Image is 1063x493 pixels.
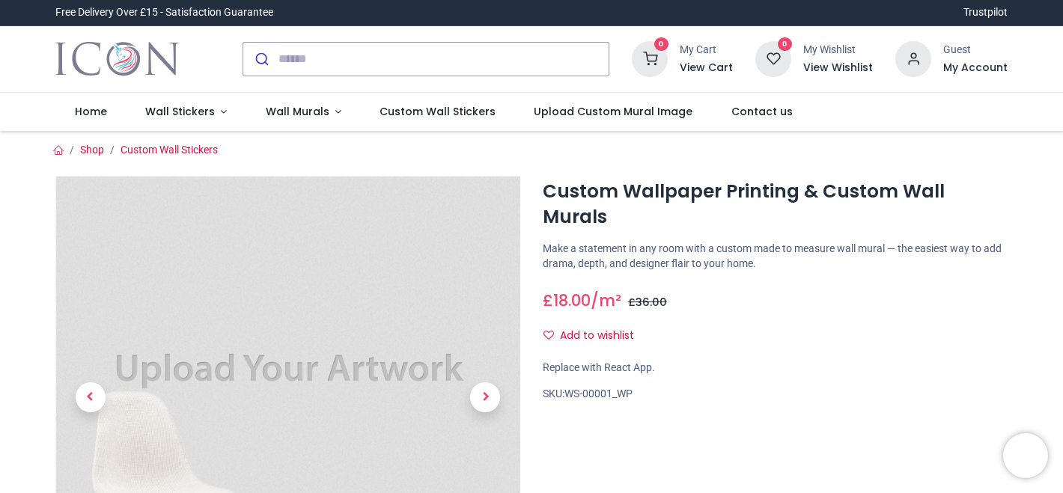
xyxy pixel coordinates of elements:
a: Custom Wall Stickers [121,144,218,156]
span: /m² [591,290,621,311]
a: 0 [632,52,668,64]
div: SKU: [543,387,1008,402]
a: My Account [943,61,1008,76]
div: My Cart [680,43,733,58]
img: Icon Wall Stickers [55,38,179,80]
span: 36.00 [636,295,667,310]
span: Previous [76,382,106,412]
a: 0 [755,52,791,64]
button: Add to wishlistAdd to wishlist [543,323,647,349]
span: Custom Wall Stickers [380,104,496,119]
span: Contact us [731,104,793,119]
div: Guest [943,43,1008,58]
span: WS-00001_WP [564,388,633,399]
a: View Wishlist [803,61,873,76]
sup: 0 [778,37,792,52]
div: Replace with React App. [543,361,1008,376]
span: Wall Stickers [145,104,215,119]
span: £ [543,290,591,311]
h1: Custom Wallpaper Printing & Custom Wall Murals [543,179,1008,230]
button: Submit [243,43,278,76]
a: Shop [80,144,104,156]
span: Upload Custom Mural Image [534,104,692,119]
p: Make a statement in any room with a custom made to measure wall mural — the easiest way to add dr... [543,242,1008,271]
sup: 0 [654,37,668,52]
a: Logo of Icon Wall Stickers [55,38,179,80]
div: Free Delivery Over £15 - Satisfaction Guarantee [55,5,273,20]
span: Next [470,382,500,412]
a: Trustpilot [963,5,1008,20]
a: View Cart [680,61,733,76]
iframe: Brevo live chat [1003,433,1048,478]
div: My Wishlist [803,43,873,58]
span: 18.00 [553,290,591,311]
span: £ [628,295,667,310]
span: Wall Murals [266,104,329,119]
a: Wall Stickers [126,93,246,132]
a: Wall Murals [246,93,361,132]
span: Home [75,104,107,119]
i: Add to wishlist [543,330,554,340]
